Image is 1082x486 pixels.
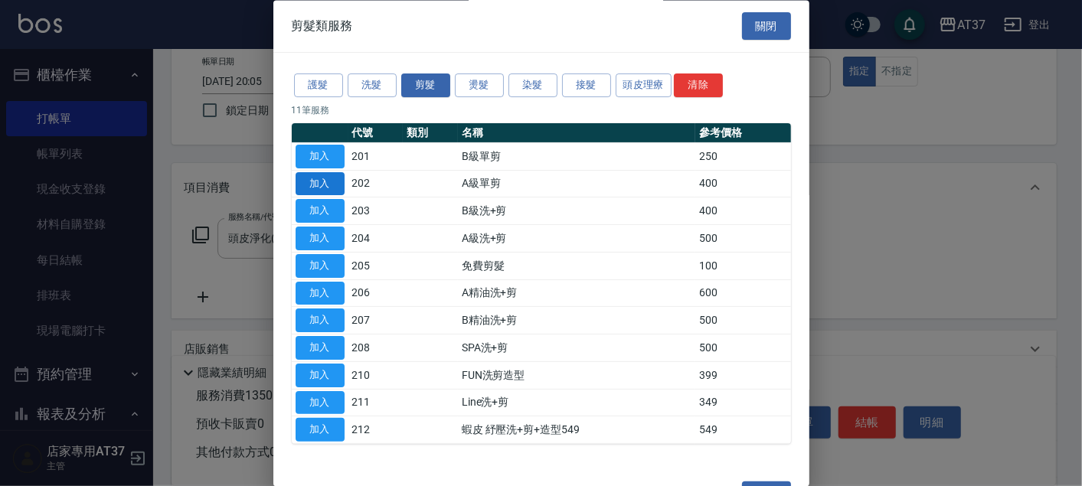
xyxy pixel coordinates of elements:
td: 210 [348,362,404,390]
td: 208 [348,334,404,362]
td: B精油洗+剪 [458,307,695,334]
td: 蝦皮 紓壓洗+剪+造型549 [458,416,695,444]
td: A級洗+剪 [458,225,695,253]
td: 203 [348,197,404,225]
td: 100 [695,253,790,280]
button: 洗髮 [348,74,397,98]
td: Line洗+剪 [458,390,695,417]
th: 代號 [348,123,404,143]
td: 549 [695,416,790,444]
td: 201 [348,143,404,171]
button: 加入 [296,145,345,168]
span: 剪髮類服務 [292,18,353,34]
p: 11 筆服務 [292,103,791,117]
td: 399 [695,362,790,390]
td: 600 [695,280,790,308]
td: A級單剪 [458,171,695,198]
button: 加入 [296,282,345,305]
button: 加入 [296,227,345,251]
td: A精油洗+剪 [458,280,695,308]
td: 206 [348,280,404,308]
td: 免費剪髮 [458,253,695,280]
button: 加入 [296,337,345,360]
td: 400 [695,171,790,198]
td: 500 [695,225,790,253]
button: 加入 [296,254,345,278]
td: 205 [348,253,404,280]
button: 加入 [296,391,345,415]
button: 燙髮 [455,74,504,98]
button: 加入 [296,172,345,196]
th: 類別 [403,123,458,143]
td: 349 [695,390,790,417]
td: 500 [695,334,790,362]
button: 加入 [296,200,345,223]
button: 關閉 [742,12,791,41]
th: 名稱 [458,123,695,143]
button: 加入 [296,364,345,387]
button: 加入 [296,309,345,333]
td: B級單剪 [458,143,695,171]
button: 接髮 [562,74,611,98]
td: 250 [695,143,790,171]
td: 500 [695,307,790,334]
td: SPA洗+剪 [458,334,695,362]
button: 加入 [296,419,345,442]
td: 204 [348,225,404,253]
td: 400 [695,197,790,225]
button: 頭皮理療 [616,74,672,98]
td: 202 [348,171,404,198]
button: 護髮 [294,74,343,98]
button: 剪髮 [401,74,450,98]
td: 212 [348,416,404,444]
td: B級洗+剪 [458,197,695,225]
td: 207 [348,307,404,334]
td: 211 [348,390,404,417]
td: FUN洗剪造型 [458,362,695,390]
th: 參考價格 [695,123,790,143]
button: 清除 [674,74,723,98]
button: 染髮 [508,74,557,98]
